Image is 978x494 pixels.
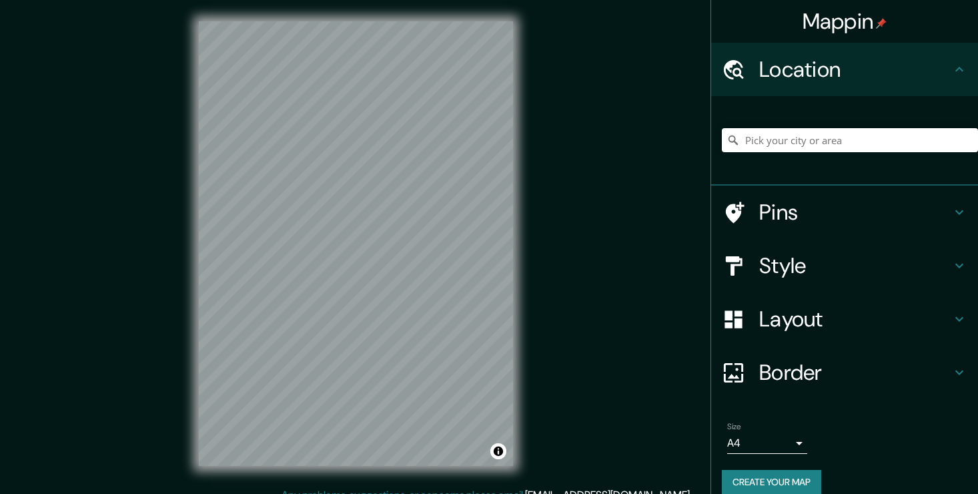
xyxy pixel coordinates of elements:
div: Pins [711,186,978,239]
div: Layout [711,292,978,346]
div: A4 [727,433,807,454]
div: Location [711,43,978,96]
h4: Style [759,252,951,279]
h4: Location [759,56,951,83]
h4: Border [759,359,951,386]
img: pin-icon.png [876,18,887,29]
h4: Mappin [803,8,887,35]
div: Border [711,346,978,399]
input: Pick your city or area [722,128,978,152]
label: Size [727,421,741,433]
button: Toggle attribution [490,443,506,459]
canvas: Map [199,21,513,466]
h4: Layout [759,306,951,332]
h4: Pins [759,199,951,226]
div: Style [711,239,978,292]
